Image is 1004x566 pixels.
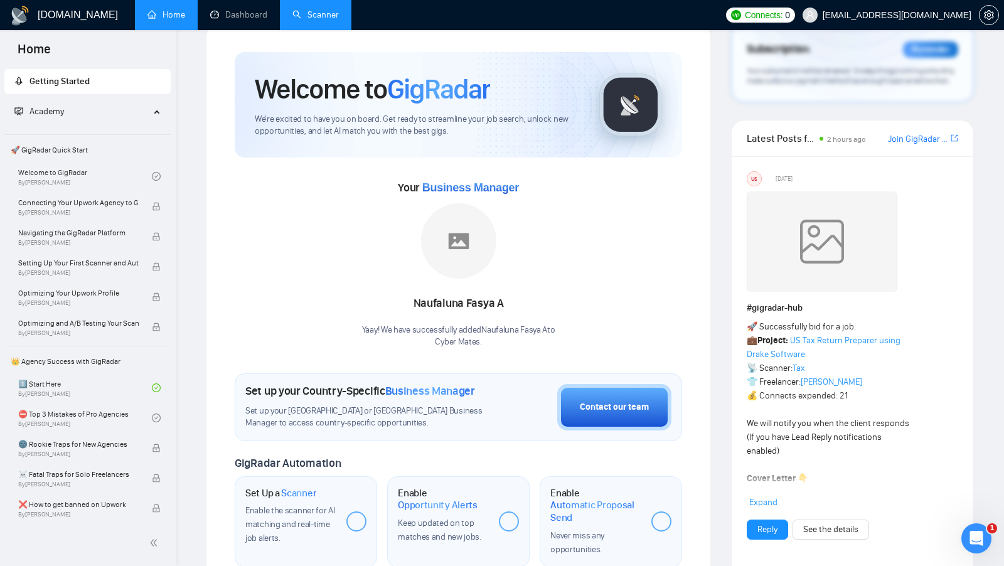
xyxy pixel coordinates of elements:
span: Setting Up Your First Scanner and Auto-Bidder [18,257,139,269]
a: setting [979,10,999,20]
p: Cyber Mates . [362,336,555,348]
img: logo [10,6,30,26]
iframe: Intercom live chat [961,523,991,553]
span: Keep updated on top matches and new jobs. [398,518,481,542]
span: fund-projection-screen [14,107,23,115]
a: Join GigRadar Slack Community [888,132,948,146]
h1: Set up your Country-Specific [245,384,475,398]
span: lock [152,292,161,301]
span: Connecting Your Upwork Agency to GigRadar [18,196,139,209]
span: setting [980,10,998,20]
span: lock [152,444,161,452]
a: US Tax Return Preparer using Drake Software [747,335,900,360]
h1: # gigradar-hub [747,301,958,315]
span: [DATE] [776,173,793,184]
span: By [PERSON_NAME] [18,329,139,337]
a: See the details [803,523,858,537]
span: user [806,11,814,19]
span: Set up your [GEOGRAPHIC_DATA] or [GEOGRAPHIC_DATA] Business Manager to access country-specific op... [245,405,494,429]
a: searchScanner [292,9,339,20]
span: 🚀 GigRadar Quick Start [6,137,169,163]
span: Business Manager [385,384,475,398]
a: Tax [793,363,805,373]
span: check-circle [152,383,161,392]
a: 1️⃣ Start HereBy[PERSON_NAME] [18,374,152,402]
span: Getting Started [29,76,90,87]
a: Reply [757,523,777,537]
span: By [PERSON_NAME] [18,209,139,216]
span: lock [152,232,161,241]
div: Yaay! We have successfully added Naufaluna Fasya A to [362,324,555,348]
button: Reply [747,520,788,540]
span: Home [8,40,61,67]
h1: Welcome to [255,72,490,106]
div: Reminder [903,41,958,58]
span: lock [152,474,161,483]
span: 👑 Agency Success with GigRadar [6,349,169,374]
span: Scanner [281,487,316,499]
span: Academy [29,106,64,117]
span: GigRadar Automation [235,456,341,470]
div: Contact our team [580,400,649,414]
a: Welcome to GigRadarBy[PERSON_NAME] [18,163,152,190]
strong: Cover Letter 👇 [747,473,808,484]
span: lock [152,262,161,271]
span: Connects: [745,8,782,22]
h1: Enable [398,487,489,511]
span: We're excited to have you on board. Get ready to streamline your job search, unlock new opportuni... [255,114,579,137]
span: GigRadar [387,72,490,106]
img: gigradar-logo.png [599,73,662,136]
span: 2 hours ago [827,135,866,144]
span: Your [398,181,519,195]
span: Your subscription will be renewed. To keep things running smoothly, make sure your payment method... [747,66,955,86]
span: Optimizing and A/B Testing Your Scanner for Better Results [18,317,139,329]
a: export [951,132,958,144]
span: By [PERSON_NAME] [18,239,139,247]
span: ☠️ Fatal Traps for Solo Freelancers [18,468,139,481]
a: homeHome [147,9,185,20]
span: Latest Posts from the GigRadar Community [747,131,815,146]
button: See the details [793,520,869,540]
span: rocket [14,77,23,85]
img: placeholder.png [421,203,496,279]
span: check-circle [152,414,161,422]
span: 1 [987,523,997,533]
span: check-circle [152,172,161,181]
span: By [PERSON_NAME] [18,269,139,277]
span: ❌ How to get banned on Upwork [18,498,139,511]
span: Automatic Proposal Send [550,499,641,523]
span: Academy [14,106,64,117]
img: weqQh+iSagEgQAAAABJRU5ErkJggg== [747,191,897,292]
img: upwork-logo.png [731,10,741,20]
span: lock [152,202,161,211]
h1: Set Up a [245,487,316,499]
strong: Project: [757,335,788,346]
span: Enable the scanner for AI matching and real-time job alerts. [245,505,335,543]
span: Subscription [747,39,809,60]
span: Optimizing Your Upwork Profile [18,287,139,299]
a: [PERSON_NAME] [801,376,862,387]
span: double-left [149,537,162,549]
a: ⛔ Top 3 Mistakes of Pro AgenciesBy[PERSON_NAME] [18,404,152,432]
div: US [747,172,761,186]
span: By [PERSON_NAME] [18,299,139,307]
span: export [951,133,958,143]
span: Navigating the GigRadar Platform [18,227,139,239]
button: setting [979,5,999,25]
span: lock [152,323,161,331]
span: By [PERSON_NAME] [18,511,139,518]
span: lock [152,504,161,513]
span: 🌚 Rookie Traps for New Agencies [18,438,139,451]
div: Naufaluna Fasya A [362,293,555,314]
span: Never miss any opportunities. [550,530,604,555]
span: Business Manager [422,181,519,194]
span: 0 [785,8,790,22]
span: Opportunity Alerts [398,499,478,511]
a: dashboardDashboard [210,9,267,20]
button: Contact our team [557,384,671,430]
h1: Enable [550,487,641,524]
span: By [PERSON_NAME] [18,451,139,458]
li: Getting Started [4,69,171,94]
span: Expand [749,497,777,508]
span: By [PERSON_NAME] [18,481,139,488]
